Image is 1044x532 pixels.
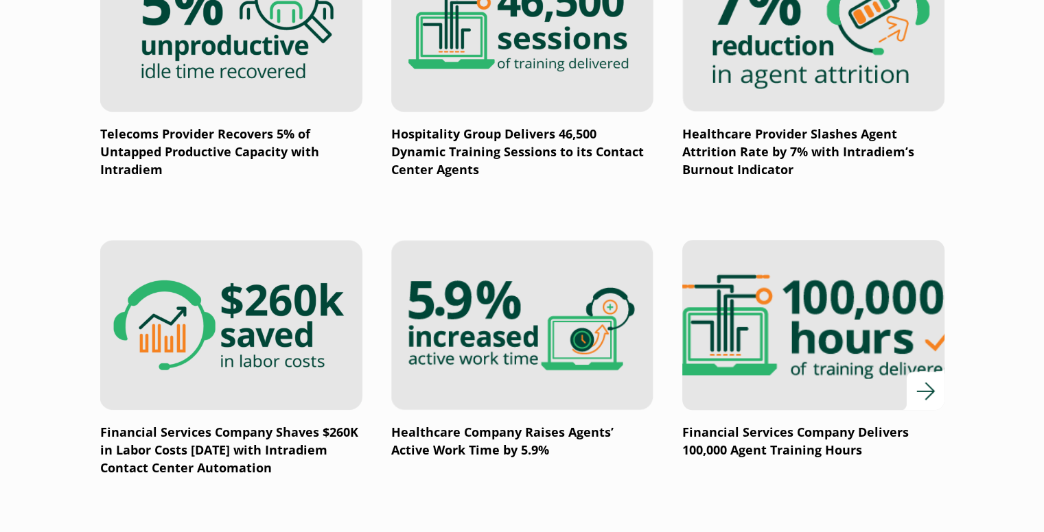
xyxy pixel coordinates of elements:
[682,125,944,179] p: Healthcare Provider Slashes Agent Attrition Rate by 7% with Intradiem’s Burnout Indicator
[682,240,944,459] a: Financial Services Company Delivers 100,000 Agent Training Hours
[100,240,362,477] a: Financial Services Company Shaves $260K in Labor Costs [DATE] with Intradiem Contact Center Autom...
[391,424,653,459] p: Healthcare Company Raises Agents’ Active Work Time by 5.9%
[100,125,362,179] p: Telecoms Provider Recovers 5% of Untapped Productive Capacity with Intradiem
[682,424,944,459] p: Financial Services Company Delivers 100,000 Agent Training Hours
[391,125,653,179] p: Hospitality Group Delivers 46,500 Dynamic Training Sessions to its Contact Center Agents
[391,240,653,459] a: Healthcare Company Raises Agents’ Active Work Time by 5.9%
[100,424,362,477] p: Financial Services Company Shaves $260K in Labor Costs [DATE] with Intradiem Contact Center Autom...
